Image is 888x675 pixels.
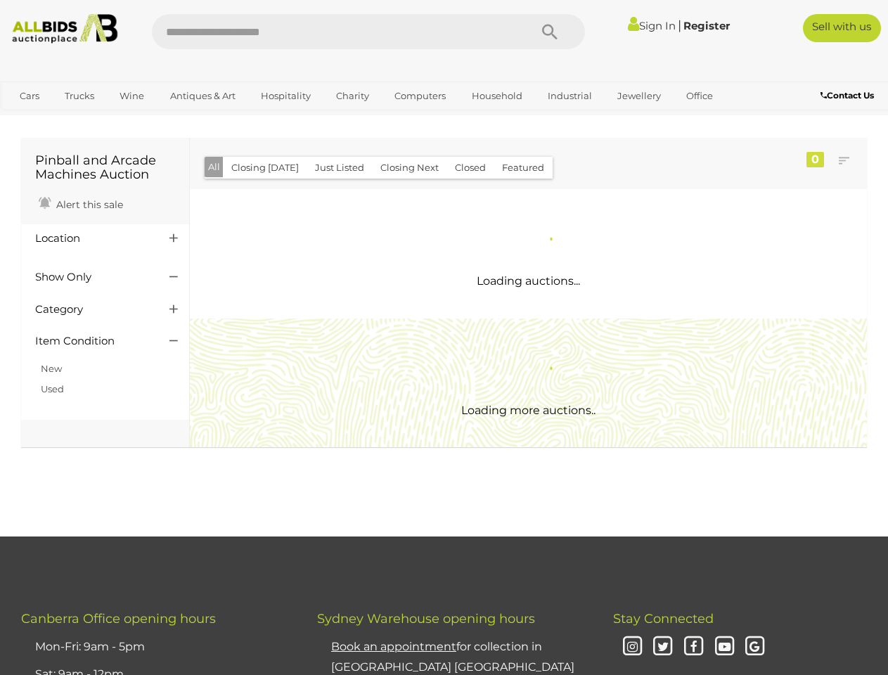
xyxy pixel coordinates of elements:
span: | [678,18,681,33]
a: Cars [11,84,49,108]
button: Just Listed [307,157,373,179]
div: 0 [806,152,824,167]
i: Youtube [712,635,737,660]
a: Jewellery [608,84,670,108]
u: Book an appointment [331,640,456,653]
a: Alert this sale [35,193,127,214]
b: Contact Us [821,90,874,101]
a: Sell with us [803,14,881,42]
i: Facebook [681,635,706,660]
span: Loading more auctions.. [461,404,596,417]
a: Trucks [56,84,103,108]
li: Mon-Fri: 9am - 5pm [32,634,282,661]
i: Instagram [620,635,645,660]
h4: Item Condition [35,335,148,347]
a: Office [677,84,722,108]
i: Twitter [651,635,676,660]
a: Register [683,19,730,32]
a: Computers [385,84,455,108]
h4: Show Only [35,271,148,283]
a: Sports [11,108,58,131]
span: Alert this sale [53,198,123,211]
a: Industrial [539,84,601,108]
button: Featured [494,157,553,179]
span: Canberra Office opening hours [21,611,216,626]
a: Hospitality [252,84,320,108]
a: Charity [327,84,378,108]
a: New [41,363,62,374]
span: Loading auctions... [477,274,580,288]
a: Sign In [628,19,676,32]
img: Allbids.com.au [6,14,124,44]
a: Antiques & Art [161,84,245,108]
a: Book an appointmentfor collection in [GEOGRAPHIC_DATA] [GEOGRAPHIC_DATA] [331,640,574,674]
button: All [205,157,224,177]
h1: Pinball and Arcade Machines Auction [35,154,175,182]
a: Household [463,84,532,108]
button: Closing Next [372,157,447,179]
span: Sydney Warehouse opening hours [317,611,535,626]
a: Wine [110,84,153,108]
button: Closed [446,157,494,179]
span: Stay Connected [613,611,714,626]
i: Google [743,635,768,660]
a: Contact Us [821,88,877,103]
a: Used [41,383,64,394]
h4: Category [35,304,148,316]
button: Closing [DATE] [223,157,307,179]
h4: Location [35,233,148,245]
button: Search [515,14,585,49]
a: [GEOGRAPHIC_DATA] [65,108,183,131]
